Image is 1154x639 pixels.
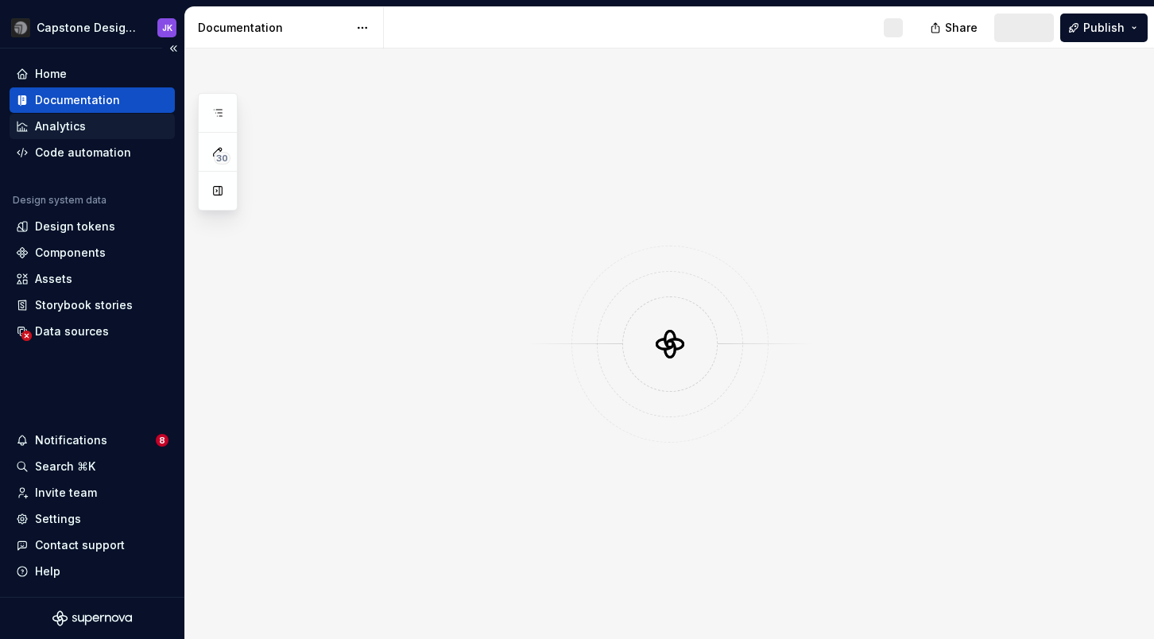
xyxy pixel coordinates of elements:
a: Analytics [10,114,175,139]
div: Code automation [35,145,131,161]
div: Contact support [35,537,125,553]
img: 3ce36157-9fde-47d2-9eb8-fa8ebb961d3d.png [11,18,30,37]
div: Data sources [35,323,109,339]
div: Invite team [35,485,97,501]
div: JK [162,21,172,34]
div: Documentation [35,92,120,108]
a: Code automation [10,140,175,165]
a: Data sources [10,319,175,344]
a: Design tokens [10,214,175,239]
button: Help [10,559,175,584]
div: Analytics [35,118,86,134]
span: Share [945,20,978,36]
button: Contact support [10,532,175,558]
div: Design system data [13,194,106,207]
span: Publish [1083,20,1125,36]
a: Home [10,61,175,87]
div: Home [35,66,67,82]
button: Share [922,14,988,42]
button: Collapse sidebar [162,37,184,60]
div: Assets [35,271,72,287]
a: Components [10,240,175,265]
button: Publish [1060,14,1148,42]
div: Storybook stories [35,297,133,313]
div: Design tokens [35,219,115,234]
a: Storybook stories [10,292,175,318]
div: Settings [35,511,81,527]
div: Notifications [35,432,107,448]
a: Assets [10,266,175,292]
div: Help [35,563,60,579]
a: Invite team [10,480,175,505]
span: 30 [214,152,230,165]
span: 8 [156,434,168,447]
div: Capstone Design System [37,20,138,36]
button: Notifications8 [10,428,175,453]
button: Capstone Design SystemJK [3,10,181,45]
div: Search ⌘K [35,459,95,474]
a: Settings [10,506,175,532]
div: Components [35,245,106,261]
svg: Supernova Logo [52,610,132,626]
div: Documentation [198,20,348,36]
a: Documentation [10,87,175,113]
button: Search ⌘K [10,454,175,479]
